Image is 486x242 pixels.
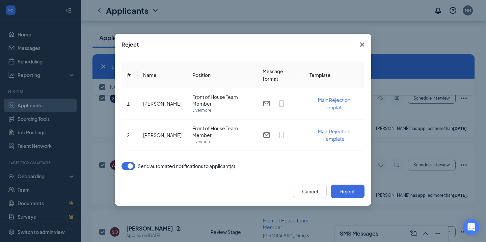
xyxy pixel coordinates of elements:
[318,128,350,142] span: Main Rejection Template
[192,125,252,138] span: Front of House Team Member
[138,88,187,119] td: [PERSON_NAME]
[353,34,371,55] button: Close
[304,62,364,88] th: Template
[192,93,252,107] span: Front of House Team Member
[138,119,187,151] td: [PERSON_NAME]
[318,97,350,110] span: Main Rejection Template
[263,131,271,139] svg: Email
[331,185,364,198] button: Reject
[138,162,235,170] span: Send automated notifications to applicant(s)
[192,107,252,114] span: Livermore
[463,219,479,235] div: Open Intercom Messenger
[138,151,187,182] td: [PERSON_NAME]
[277,100,286,108] svg: MobileSms
[257,62,304,88] th: Message format
[122,41,139,48] div: Reject
[138,62,187,88] th: Name
[127,132,130,138] span: 2
[309,96,359,111] button: Main Rejection Template
[309,128,359,142] button: Main Rejection Template
[277,131,286,139] svg: MobileSms
[263,100,271,108] svg: Email
[358,41,366,49] svg: Cross
[293,185,327,198] button: Cancel
[122,62,138,88] th: #
[187,62,257,88] th: Position
[127,101,130,107] span: 1
[192,138,252,145] span: Livermore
